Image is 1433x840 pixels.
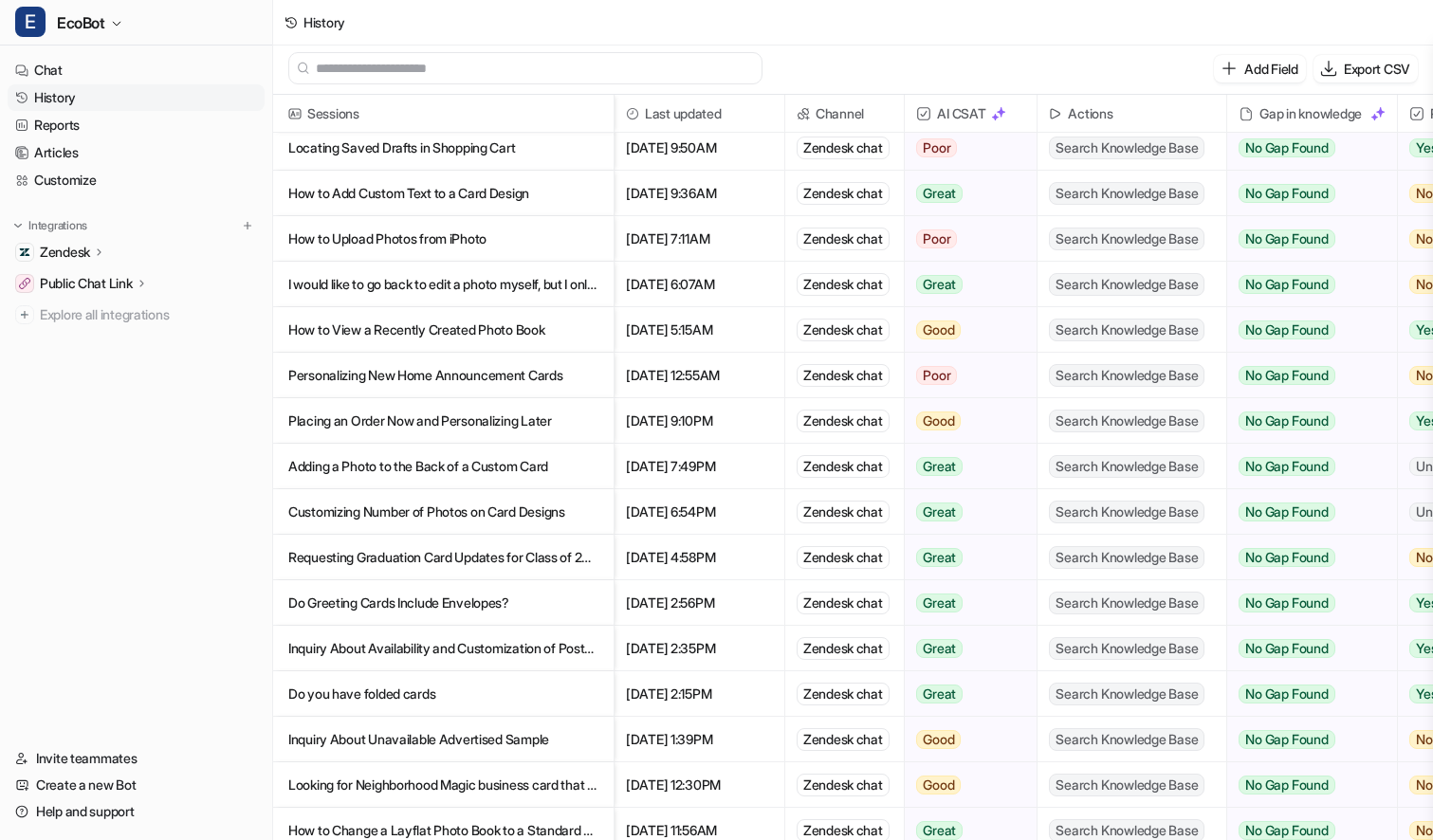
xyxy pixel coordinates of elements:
[793,95,896,133] span: Channel
[905,353,1025,398] button: Poor
[1239,685,1334,703] span: No Gap Found
[288,216,598,262] p: How to Upload Photos from iPhoto
[8,112,265,138] a: Reports
[622,216,777,262] span: [DATE] 7:11AM
[40,300,257,330] span: Explore all integrations
[8,57,265,83] a: Chat
[905,580,1025,626] button: Great
[1049,182,1204,205] span: Search Knowledge Base
[797,455,890,478] div: Zendesk chat
[797,728,890,751] div: Zendesk chat
[1239,593,1334,612] span: No Gap Found
[905,444,1025,489] button: Great
[905,489,1025,535] button: Great
[622,398,777,444] span: [DATE] 9:10PM
[905,262,1025,307] button: Great
[797,546,890,569] div: Zendesk chat
[916,411,961,430] span: Good
[15,305,34,324] img: explore all integrations
[622,171,777,216] span: [DATE] 9:36AM
[281,95,606,133] span: Sessions
[15,7,46,37] span: E
[1314,55,1418,82] button: Export CSV
[8,216,93,235] button: Integrations
[1227,444,1383,489] button: No Gap Found
[797,364,890,387] div: Zendesk chat
[1227,262,1383,307] button: No Gap Found
[288,262,598,307] p: I would like to go back to edit a photo myself, but I only see the Designer Assist option. How ca...
[1227,671,1383,717] button: No Gap Found
[288,762,598,808] p: Looking for Neighborhood Magic business card that is in my new flyer from you
[288,580,598,626] p: Do Greeting Cards Include Envelopes?
[916,548,963,567] span: Great
[1239,138,1334,157] span: No Gap Found
[622,353,777,398] span: [DATE] 12:55AM
[303,12,345,32] div: History
[288,535,598,580] p: Requesting Graduation Card Updates for Class of 2026
[1344,59,1410,79] p: Export CSV
[797,774,890,796] div: Zendesk chat
[1239,502,1334,521] span: No Gap Found
[905,216,1025,262] button: Poor
[916,275,963,294] span: Great
[1227,535,1383,580] button: No Gap Found
[797,683,890,705] div: Zendesk chat
[57,9,105,36] span: EcoBot
[1227,125,1383,171] button: No Gap Found
[622,535,777,580] span: [DATE] 4:58PM
[905,671,1025,717] button: Great
[19,247,30,258] img: Zendesk
[622,262,777,307] span: [DATE] 6:07AM
[288,353,598,398] p: Personalizing New Home Announcement Cards
[1227,489,1383,535] button: No Gap Found
[8,301,265,328] a: Explore all integrations
[1049,637,1204,660] span: Search Knowledge Base
[1049,410,1204,432] span: Search Knowledge Base
[797,592,890,614] div: Zendesk chat
[916,593,963,612] span: Great
[8,84,265,111] a: History
[8,167,265,193] a: Customize
[288,444,598,489] p: Adding a Photo to the Back of a Custom Card
[905,626,1025,671] button: Great
[905,171,1025,216] button: Great
[797,137,890,159] div: Zendesk chat
[905,762,1025,808] button: Good
[1239,639,1334,658] span: No Gap Found
[1227,717,1383,762] button: No Gap Found
[1227,171,1383,216] button: No Gap Found
[622,626,777,671] span: [DATE] 2:35PM
[916,821,963,840] span: Great
[1049,728,1204,751] span: Search Knowledge Base
[797,637,890,660] div: Zendesk chat
[288,307,598,353] p: How to View a Recently Created Photo Book
[1049,273,1204,296] span: Search Knowledge Base
[288,398,598,444] p: Placing an Order Now and Personalizing Later
[797,501,890,523] div: Zendesk chat
[916,457,963,476] span: Great
[40,243,90,262] p: Zendesk
[1227,353,1383,398] button: No Gap Found
[8,745,265,772] a: Invite teammates
[1239,229,1334,248] span: No Gap Found
[1049,592,1204,614] span: Search Knowledge Base
[288,171,598,216] p: How to Add Custom Text to a Card Design
[1227,216,1383,262] button: No Gap Found
[1239,184,1334,203] span: No Gap Found
[1239,776,1334,794] span: No Gap Found
[622,717,777,762] span: [DATE] 1:39PM
[1214,55,1305,82] button: Add Field
[622,671,777,717] span: [DATE] 2:15PM
[1239,275,1334,294] span: No Gap Found
[1239,411,1334,430] span: No Gap Found
[916,229,957,248] span: Poor
[1239,730,1334,749] span: No Gap Found
[797,319,890,341] div: Zendesk chat
[1049,546,1204,569] span: Search Knowledge Base
[912,95,1029,133] span: AI CSAT
[1235,95,1389,133] div: Gap in knowledge
[1049,455,1204,478] span: Search Knowledge Base
[19,278,30,289] img: Public Chat Link
[916,639,963,658] span: Great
